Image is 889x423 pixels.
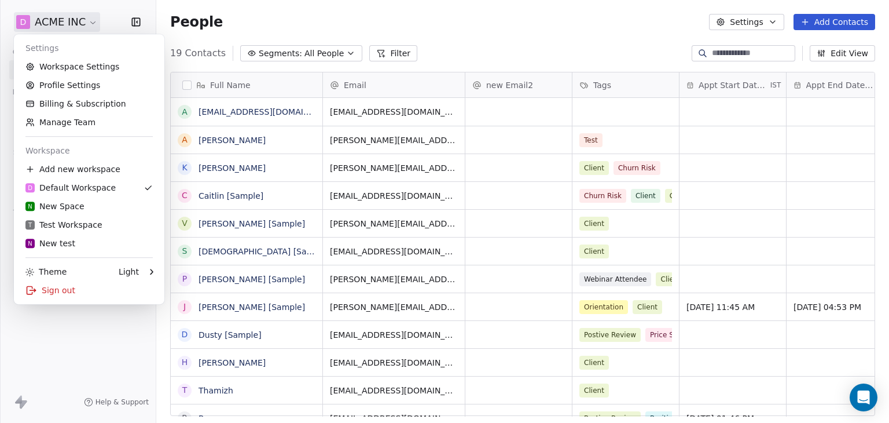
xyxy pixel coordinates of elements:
div: New test [25,238,75,249]
span: T [28,221,32,229]
a: Manage Team [19,113,160,132]
div: New Space [25,200,85,212]
a: Workspace Settings [19,57,160,76]
div: Add new workspace [19,160,160,178]
div: Sign out [19,281,160,300]
div: Light [119,266,139,278]
a: Billing & Subscription [19,94,160,113]
span: D [28,184,32,192]
div: Test Workspace [25,219,102,231]
div: Settings [19,39,160,57]
span: N [28,239,32,248]
span: N [28,202,32,211]
div: Default Workspace [25,182,116,194]
div: Theme [25,266,67,278]
a: Profile Settings [19,76,160,94]
div: Workspace [19,141,160,160]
